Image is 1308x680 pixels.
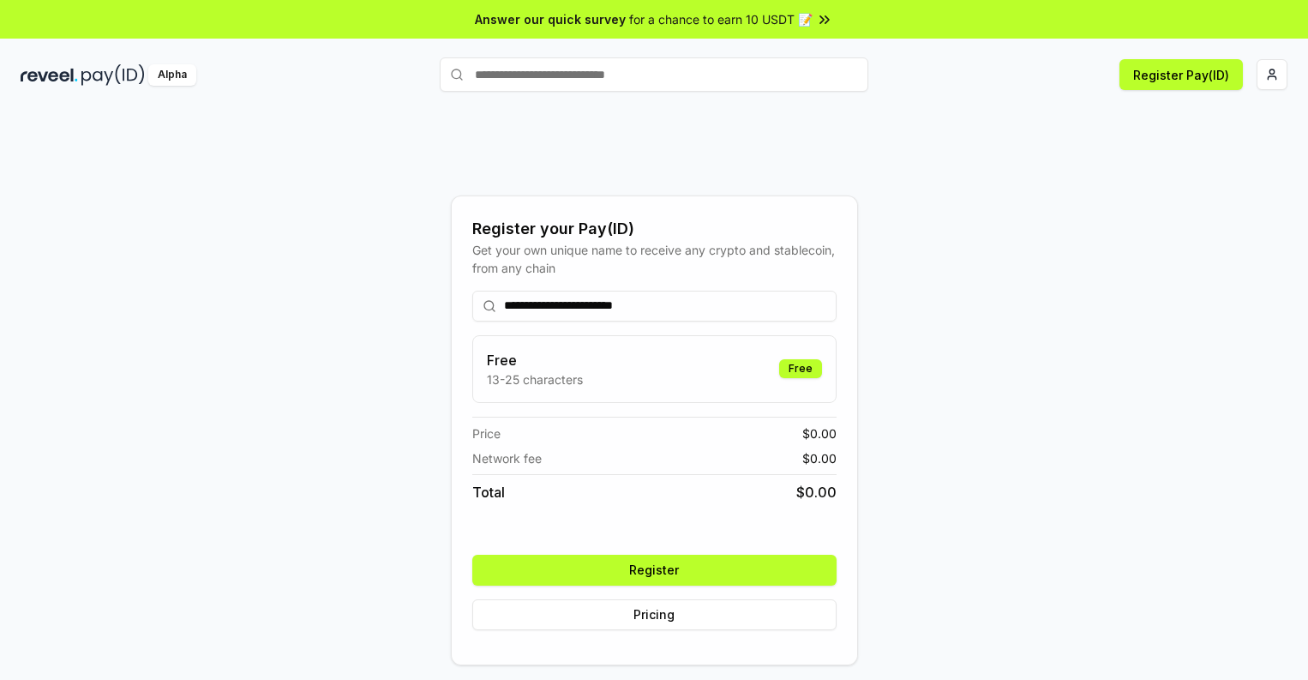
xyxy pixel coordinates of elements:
[475,10,626,28] span: Answer our quick survey
[472,217,837,241] div: Register your Pay(ID)
[487,350,583,370] h3: Free
[472,424,501,442] span: Price
[629,10,813,28] span: for a chance to earn 10 USDT 📝
[472,449,542,467] span: Network fee
[21,64,78,86] img: reveel_dark
[802,449,837,467] span: $ 0.00
[487,370,583,388] p: 13-25 characters
[802,424,837,442] span: $ 0.00
[796,482,837,502] span: $ 0.00
[472,555,837,586] button: Register
[472,599,837,630] button: Pricing
[1119,59,1243,90] button: Register Pay(ID)
[779,359,822,378] div: Free
[472,241,837,277] div: Get your own unique name to receive any crypto and stablecoin, from any chain
[472,482,505,502] span: Total
[81,64,145,86] img: pay_id
[148,64,196,86] div: Alpha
